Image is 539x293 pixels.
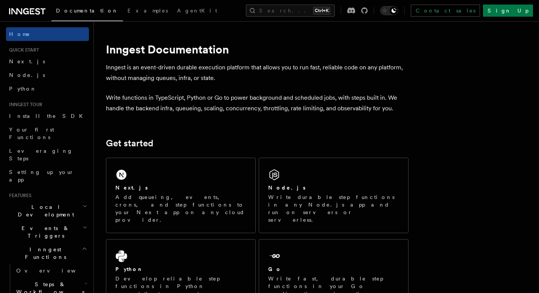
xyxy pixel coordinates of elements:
span: Node.js [9,72,45,78]
h1: Inngest Documentation [106,42,409,56]
a: Examples [123,2,172,20]
h2: Go [268,265,282,273]
span: Quick start [6,47,39,53]
a: Node.jsWrite durable step functions in any Node.js app and run on servers or serverless. [259,158,409,233]
a: Next.js [6,55,89,68]
h2: Node.js [268,184,306,191]
span: Local Development [6,203,82,218]
a: Leveraging Steps [6,144,89,165]
a: Your first Functions [6,123,89,144]
span: Inngest Functions [6,246,82,261]
span: Overview [16,268,94,274]
a: Next.jsAdd queueing, events, crons, and step functions to your Next app on any cloud provider. [106,158,256,233]
a: Get started [106,138,153,149]
span: Events & Triggers [6,224,82,240]
span: Setting up your app [9,169,74,183]
span: Install the SDK [9,113,87,119]
button: Local Development [6,200,89,221]
button: Events & Triggers [6,221,89,243]
span: Documentation [56,8,118,14]
a: Sign Up [483,5,533,17]
a: Home [6,27,89,41]
p: Inngest is an event-driven durable execution platform that allows you to run fast, reliable code ... [106,62,409,83]
a: Install the SDK [6,109,89,123]
a: Documentation [51,2,123,21]
p: Add queueing, events, crons, and step functions to your Next app on any cloud provider. [115,193,246,224]
span: Next.js [9,58,45,64]
p: Write functions in TypeScript, Python or Go to power background and scheduled jobs, with steps bu... [106,92,409,114]
p: Write durable step functions in any Node.js app and run on servers or serverless. [268,193,399,224]
h2: Next.js [115,184,148,191]
span: Features [6,193,31,199]
kbd: Ctrl+K [313,7,330,14]
button: Toggle dark mode [380,6,398,15]
a: Python [6,82,89,96]
h2: Python [115,265,143,273]
span: Home [9,30,30,38]
a: Overview [13,264,89,277]
button: Inngest Functions [6,243,89,264]
span: Your first Functions [9,127,54,140]
button: Search...Ctrl+K [246,5,335,17]
span: Python [9,86,37,92]
a: Contact sales [411,5,480,17]
span: Examples [127,8,168,14]
span: Leveraging Steps [9,148,73,161]
a: Node.js [6,68,89,82]
span: AgentKit [177,8,217,14]
a: Setting up your app [6,165,89,186]
span: Inngest tour [6,102,42,108]
a: AgentKit [172,2,222,20]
